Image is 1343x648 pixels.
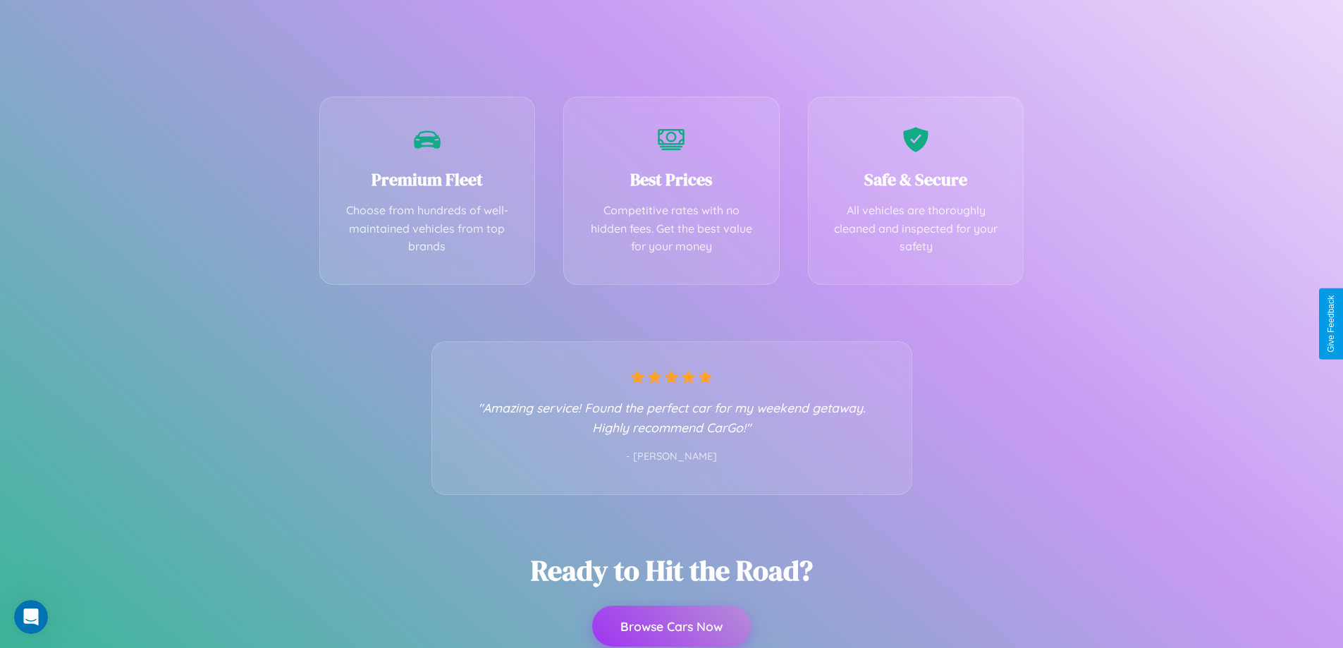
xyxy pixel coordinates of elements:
[460,448,883,466] p: - [PERSON_NAME]
[1326,295,1336,353] div: Give Feedback
[585,168,758,191] h3: Best Prices
[531,551,813,589] h2: Ready to Hit the Road?
[592,606,751,647] button: Browse Cars Now
[830,168,1002,191] h3: Safe & Secure
[341,168,514,191] h3: Premium Fleet
[14,600,48,634] iframe: Intercom live chat
[585,202,758,256] p: Competitive rates with no hidden fees. Get the best value for your money
[341,202,514,256] p: Choose from hundreds of well-maintained vehicles from top brands
[830,202,1002,256] p: All vehicles are thoroughly cleaned and inspected for your safety
[460,398,883,437] p: "Amazing service! Found the perfect car for my weekend getaway. Highly recommend CarGo!"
